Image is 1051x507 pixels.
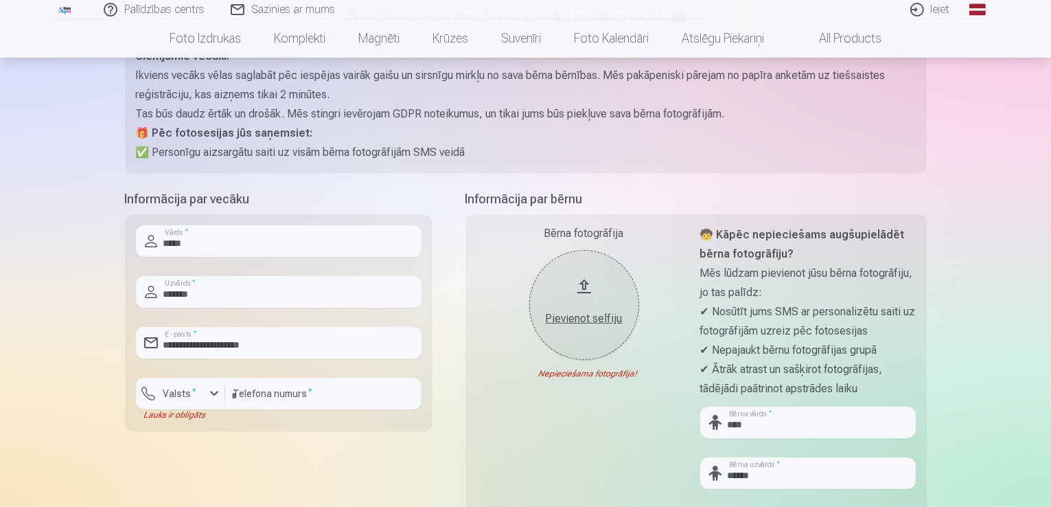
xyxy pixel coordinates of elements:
[257,19,342,58] a: Komplekti
[58,5,73,14] img: /fa1
[136,409,225,420] div: Lauks ir obligāts
[700,360,916,398] p: ✔ Ātrāk atrast un sašķirot fotogrāfijas, tādējādi paātrinot apstrādes laiku
[125,190,432,209] h5: Informācija par vecāku
[485,19,557,58] a: Suvenīri
[416,19,485,58] a: Krūzes
[700,228,905,260] strong: 🧒 Kāpēc nepieciešams augšupielādēt bērna fotogrāfiju?
[465,190,927,209] h5: Informācija par bērnu
[529,250,639,360] button: Pievienot selfiju
[158,387,203,401] label: Valsts
[136,143,916,162] p: ✅ Personīgu aizsargātu saiti uz visām bērna fotogrāfijām SMS veidā
[136,126,313,139] strong: 🎁 Pēc fotosesijas jūs saņemsiet:
[700,341,916,360] p: ✔ Nepajaukt bērnu fotogrāfijas grupā
[153,19,257,58] a: Foto izdrukas
[700,302,916,341] p: ✔ Nosūtīt jums SMS ar personalizētu saiti uz fotogrāfijām uzreiz pēc fotosesijas
[136,104,916,124] p: Tas būs daudz ērtāk un drošāk. Mēs stingri ievērojam GDPR noteikumus, un tikai jums būs piekļuve ...
[476,225,692,242] div: Bērna fotogrāfija
[136,66,916,104] p: Ikviens vecāks vēlas saglabāt pēc iespējas vairāk gaišu un sirsnīgu mirkļu no sava bērna bērnības...
[342,19,416,58] a: Magnēti
[557,19,665,58] a: Foto kalendāri
[781,19,898,58] a: All products
[700,264,916,302] p: Mēs lūdzam pievienot jūsu bērna fotogrāfiju, jo tas palīdz:
[476,368,692,379] div: Nepieciešama fotogrāfija!
[665,19,781,58] a: Atslēgu piekariņi
[136,378,225,409] button: Valsts*
[543,311,625,327] div: Pievienot selfiju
